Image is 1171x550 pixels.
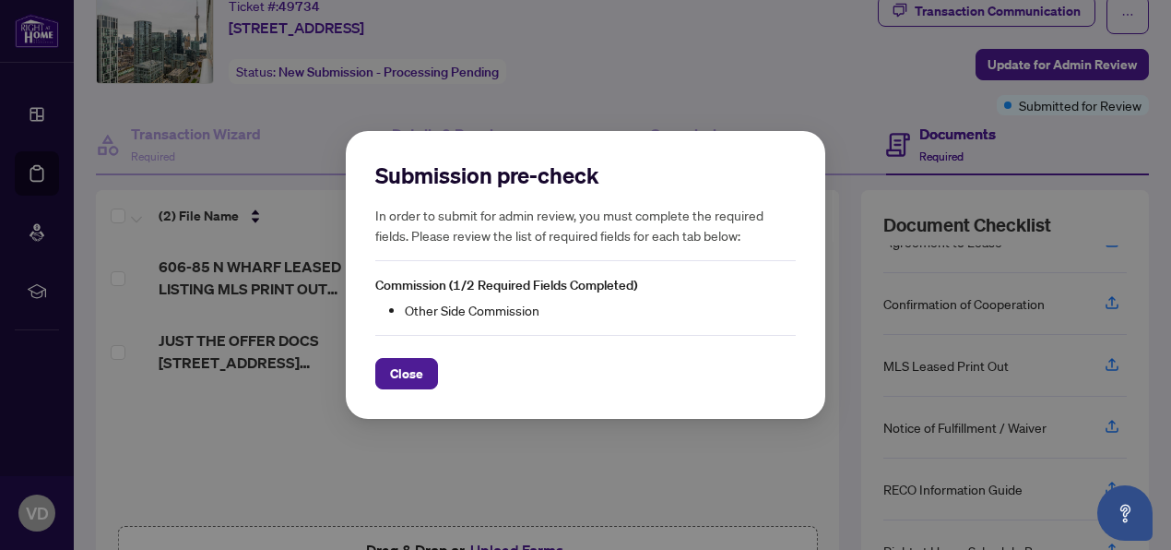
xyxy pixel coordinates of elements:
[405,300,796,320] li: Other Side Commission
[375,358,438,389] button: Close
[390,359,423,389] span: Close
[375,205,796,245] h5: In order to submit for admin review, you must complete the required fields. Please review the lis...
[375,277,637,293] span: Commission (1/2 Required Fields Completed)
[375,161,796,190] h2: Submission pre-check
[1097,485,1153,541] button: Open asap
